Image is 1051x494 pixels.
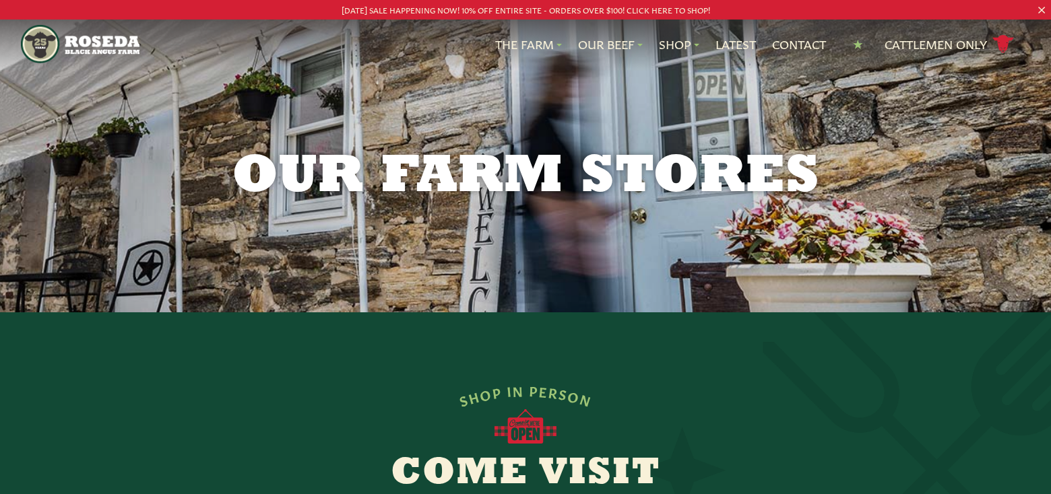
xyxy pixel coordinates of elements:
span: S [457,391,470,408]
span: H [466,388,481,405]
span: I [506,383,513,398]
a: Contact [772,36,826,53]
h1: Our Farm Stores [181,151,870,205]
img: https://roseda.com/wp-content/uploads/2021/05/roseda-25-header.png [21,25,139,63]
span: E [538,383,549,398]
a: Cattlemen Only [885,32,1014,56]
p: [DATE] SALE HAPPENING NOW! 10% OFF ENTIRE SITE - ORDERS OVER $100! CLICK HERE TO SHOP! [53,3,998,17]
a: The Farm [495,36,562,53]
nav: Main Navigation [21,20,1030,69]
a: Latest [715,36,756,53]
a: Shop [659,36,699,53]
h2: Come Visit [267,455,784,493]
span: O [567,387,582,404]
span: P [529,382,539,398]
span: R [548,384,560,400]
span: N [578,390,594,408]
div: SHOP IN PERSON [457,382,594,409]
a: Our Beef [578,36,643,53]
span: S [558,386,569,402]
span: P [491,384,503,400]
span: N [512,382,524,398]
span: O [478,385,493,402]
